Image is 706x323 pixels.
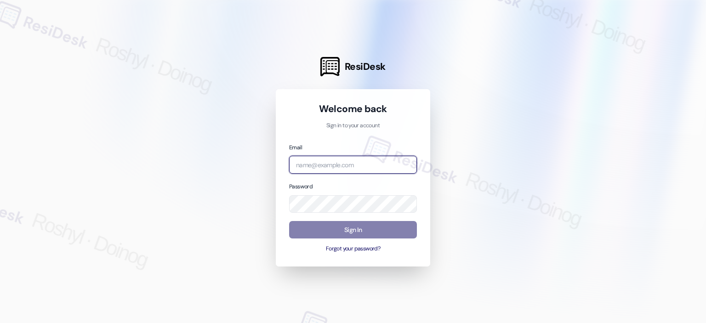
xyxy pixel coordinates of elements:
[289,221,417,239] button: Sign In
[345,60,386,73] span: ResiDesk
[289,183,313,190] label: Password
[289,102,417,115] h1: Welcome back
[289,156,417,174] input: name@example.com
[320,57,340,76] img: ResiDesk Logo
[289,144,302,151] label: Email
[289,122,417,130] p: Sign in to your account
[289,245,417,253] button: Forgot your password?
